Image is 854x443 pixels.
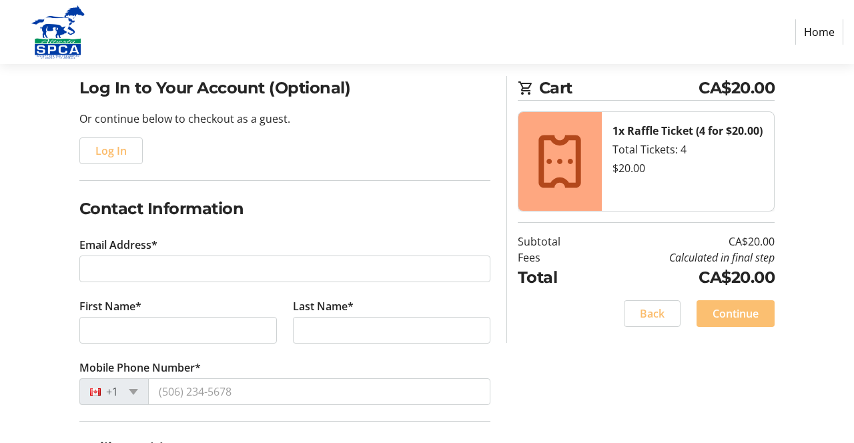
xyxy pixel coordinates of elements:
[79,137,143,164] button: Log In
[612,160,764,176] div: $20.00
[592,234,775,250] td: CA$20.00
[699,76,775,100] span: CA$20.00
[518,266,592,290] td: Total
[697,300,775,327] button: Continue
[612,141,764,157] div: Total Tickets: 4
[95,143,127,159] span: Log In
[795,19,843,45] a: Home
[293,298,354,314] label: Last Name*
[79,111,490,127] p: Or continue below to checkout as a guest.
[713,306,759,322] span: Continue
[518,250,592,266] td: Fees
[592,250,775,266] td: Calculated in final step
[79,360,201,376] label: Mobile Phone Number*
[148,378,490,405] input: (506) 234-5678
[592,266,775,290] td: CA$20.00
[518,234,592,250] td: Subtotal
[79,197,490,221] h2: Contact Information
[539,76,699,100] span: Cart
[11,5,105,59] img: Alberta SPCA's Logo
[79,237,157,253] label: Email Address*
[624,300,681,327] button: Back
[612,123,763,138] strong: 1x Raffle Ticket (4 for $20.00)
[79,298,141,314] label: First Name*
[640,306,665,322] span: Back
[79,76,490,100] h2: Log In to Your Account (Optional)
